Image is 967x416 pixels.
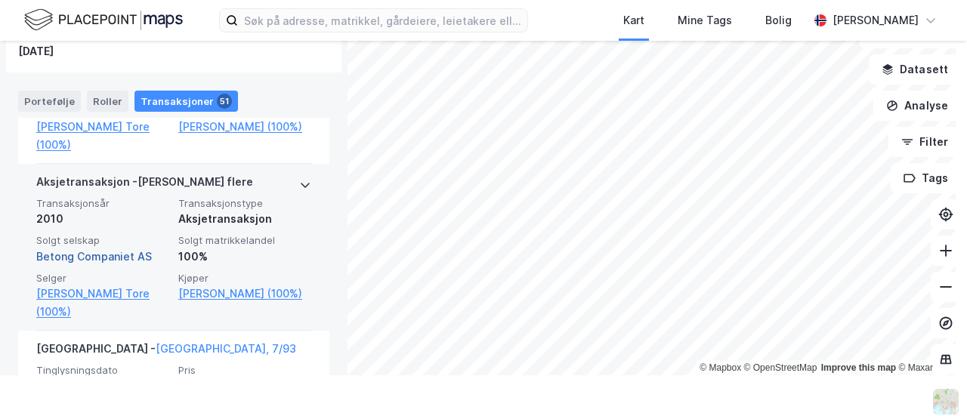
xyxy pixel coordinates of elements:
a: Mapbox [700,362,741,373]
span: Kjøper [178,272,311,285]
a: [PERSON_NAME] (100%) [178,118,311,136]
div: Portefølje [18,91,81,112]
iframe: Chat Widget [891,344,967,416]
button: Datasett [869,54,961,85]
button: Filter [888,127,961,157]
div: 100% [178,248,311,266]
span: Transaksjonsår [36,197,169,210]
a: Betong Companiet AS [36,250,152,263]
div: [PERSON_NAME] [833,11,919,29]
input: Søk på adresse, matrikkel, gårdeiere, leietakere eller personer [238,9,527,32]
a: [PERSON_NAME] Tore (100%) [36,118,169,154]
span: Tinglysningsdato [36,364,169,377]
a: [PERSON_NAME] (100%) [178,285,311,303]
button: Tags [891,163,961,193]
div: Kart [623,11,644,29]
span: Selger [36,272,169,285]
div: [GEOGRAPHIC_DATA] - [36,340,296,364]
span: Transaksjonstype [178,197,311,210]
img: logo.f888ab2527a4732fd821a326f86c7f29.svg [24,7,183,33]
a: [GEOGRAPHIC_DATA], 7/93 [156,342,296,355]
span: Solgt matrikkelandel [178,234,311,247]
span: Pris [178,364,311,377]
div: [DATE] [18,42,54,60]
div: Bolig [765,11,792,29]
div: 51 [217,94,232,109]
div: Mine Tags [678,11,732,29]
button: Analyse [873,91,961,121]
div: Aksjetransaksjon [178,210,311,228]
div: Transaksjoner [134,91,238,112]
div: Roller [87,91,128,112]
div: Kontrollprogram for chat [891,344,967,416]
a: OpenStreetMap [744,362,817,373]
span: Solgt selskap [36,234,169,247]
a: Improve this map [821,362,896,373]
div: Aksjetransaksjon - [PERSON_NAME] flere [36,173,253,197]
div: 2010 [36,210,169,228]
a: [PERSON_NAME] Tore (100%) [36,285,169,321]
